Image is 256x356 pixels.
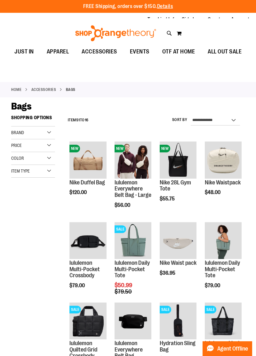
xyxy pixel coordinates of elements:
a: lululemon Mesh Tote [205,340,241,353]
a: lululemon Daily Multi-Pocket Tote [205,260,240,279]
a: Nike 28L Gym Tote [160,179,191,192]
span: ACCESSORIES [82,44,117,59]
a: Nike Waistpack [205,179,241,186]
strong: Shopping Options [11,112,55,126]
div: product [111,219,155,311]
span: Bags [11,101,31,112]
span: OTF AT HOME [162,44,195,59]
span: NEW [69,145,80,152]
a: lululemon Quilted Grid CrossbodySALE [69,303,106,340]
div: product [202,219,245,305]
span: Price [11,143,22,148]
span: SALE [69,306,81,313]
a: lululemon Everywhere Belt Bag - Large [115,179,151,198]
img: lululemon Multi-Pocket Crossbody [69,222,106,259]
span: $55.75 [160,196,176,202]
label: Sort By [172,117,188,123]
img: lululemon Daily Multi-Pocket Tote [115,222,151,259]
span: $50.99 [115,282,133,288]
span: $79.50 [115,288,133,295]
img: lululemon Quilted Grid Crossbody [69,303,106,339]
a: lululemon Everywhere Belt Bag [115,303,151,340]
a: Main view of 2024 Convention lululemon Daily Multi-Pocket Tote [205,222,242,260]
span: JUST IN [14,44,34,59]
span: $79.00 [205,283,221,288]
img: lululemon Everywhere Belt Bag [115,303,151,339]
h2: Items to [68,115,89,125]
a: Main view of 2024 Convention Nike Waistpack [160,222,196,260]
span: Brand [11,130,24,135]
a: Sign In [182,16,197,23]
a: lululemon Everywhere Belt Bag - LargeNEW [115,142,151,179]
span: 16 [85,118,89,122]
span: $79.00 [69,283,86,288]
a: Home [11,87,21,93]
div: product [66,219,109,305]
a: Nike 28L Gym ToteNEW [160,142,196,179]
span: APPAREL [47,44,69,59]
a: Nike Waist pack [160,260,196,266]
div: product [156,219,200,292]
span: NEW [115,145,125,152]
span: SALE [160,306,171,313]
img: Product image for lululemon Mesh Tote [205,303,242,339]
div: product [202,138,245,212]
span: $56.00 [115,202,131,208]
img: Main view of 2024 Convention lululemon Daily Multi-Pocket Tote [205,222,242,259]
span: Agent Offline [217,346,248,352]
a: Nike Duffel Bag [69,179,105,186]
div: product [111,138,155,224]
span: $48.00 [205,190,221,195]
a: lululemon Daily Multi-Pocket ToteSALE [115,222,151,260]
span: SALE [205,306,216,313]
img: Nike 28L Gym Tote [160,142,196,178]
a: lululemon Multi-Pocket Crossbody [69,222,106,260]
a: ACCESSORIES [31,87,56,93]
p: FREE Shipping, orders over $150. [83,3,173,10]
div: product [156,138,200,218]
a: Create an Account [208,16,250,23]
a: Product image for lululemon Mesh ToteSALE [205,303,242,340]
img: Product image for Hydration Sling Bag [160,303,196,339]
span: EVENTS [130,44,149,59]
img: Nike Duffel Bag [69,142,106,178]
span: ALL OUT SALE [208,44,242,59]
span: Color [11,156,24,161]
span: Item Type [11,168,30,174]
img: Main view of 2024 Convention Nike Waistpack [160,222,196,259]
a: Nike Duffel BagNEW [69,142,106,179]
span: $120.00 [69,190,88,195]
span: SALE [115,225,126,233]
a: Tracking Info [148,16,177,23]
a: Details [157,4,173,9]
a: Product image for Hydration Sling BagSALE [160,303,196,340]
strong: Bags [66,87,76,93]
button: Agent Offline [203,341,252,356]
span: NEW [160,145,170,152]
img: Nike Waistpack [205,142,242,178]
a: lululemon Multi-Pocket Crossbody [69,260,100,279]
a: Nike Waistpack [205,142,242,179]
span: $36.95 [160,270,176,276]
span: 1 [78,118,80,122]
img: Shop Orangetheory [74,25,157,41]
div: product [66,138,109,212]
a: Hydration Sling Bag [160,340,196,353]
a: lululemon Daily Multi-Pocket Tote [115,260,150,279]
img: lululemon Everywhere Belt Bag - Large [115,142,151,178]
